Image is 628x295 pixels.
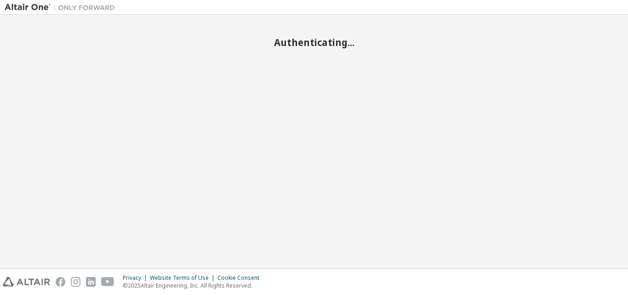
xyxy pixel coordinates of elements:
div: Website Terms of Use [150,274,217,282]
img: Altair One [5,3,120,12]
img: linkedin.svg [86,277,96,287]
div: Privacy [123,274,150,282]
img: instagram.svg [71,277,80,287]
img: facebook.svg [56,277,65,287]
h2: Authenticating... [5,36,623,48]
div: Cookie Consent [217,274,265,282]
p: © 2025 Altair Engineering, Inc. All Rights Reserved. [123,282,265,289]
img: altair_logo.svg [3,277,50,287]
img: youtube.svg [101,277,114,287]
